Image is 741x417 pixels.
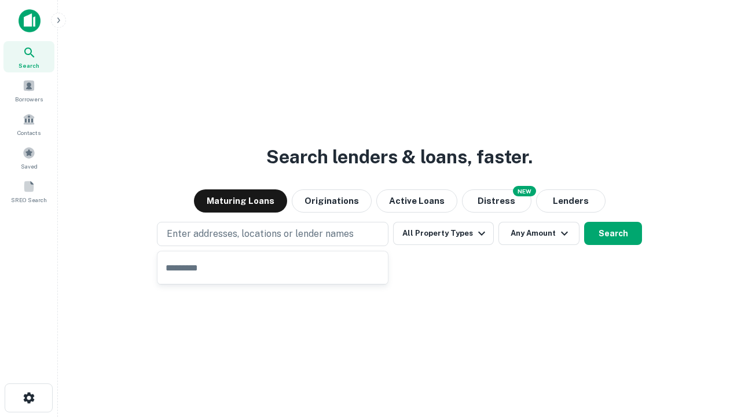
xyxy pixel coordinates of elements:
button: Enter addresses, locations or lender names [157,222,388,246]
iframe: Chat Widget [683,324,741,380]
span: SREO Search [11,195,47,204]
button: Lenders [536,189,606,213]
span: Search [19,61,39,70]
img: capitalize-icon.png [19,9,41,32]
span: Borrowers [15,94,43,104]
button: Search distressed loans with lien and other non-mortgage details. [462,189,531,213]
a: Search [3,41,54,72]
h3: Search lenders & loans, faster. [266,143,533,171]
button: Any Amount [498,222,579,245]
span: Contacts [17,128,41,137]
a: Contacts [3,108,54,140]
a: SREO Search [3,175,54,207]
button: Maturing Loans [194,189,287,213]
button: Active Loans [376,189,457,213]
button: Search [584,222,642,245]
a: Saved [3,142,54,173]
p: Enter addresses, locations or lender names [167,227,354,241]
div: NEW [513,186,536,196]
a: Borrowers [3,75,54,106]
span: Saved [21,162,38,171]
button: All Property Types [393,222,494,245]
button: Originations [292,189,372,213]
